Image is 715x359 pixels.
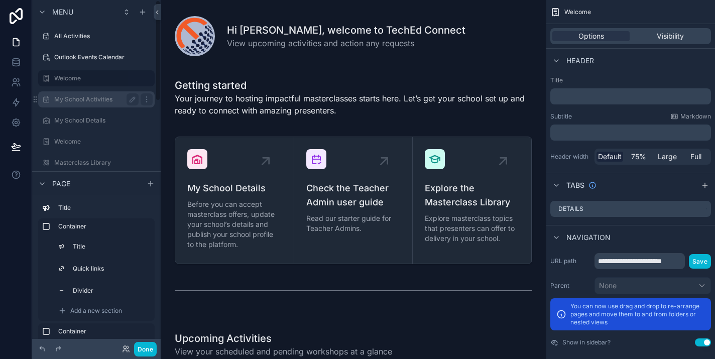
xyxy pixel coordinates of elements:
[550,257,590,265] label: URL path
[38,112,155,129] a: My School Details
[550,88,711,104] div: scrollable content
[54,32,153,40] label: All Activities
[73,265,149,273] label: Quick links
[578,31,604,41] span: Options
[558,205,583,213] label: Details
[58,327,151,335] label: Container
[550,153,590,161] label: Header width
[54,116,153,125] label: My School Details
[38,155,155,171] a: Masterclass Library
[54,138,153,146] label: Welcome
[564,8,591,16] span: Welcome
[52,7,73,17] span: Menu
[58,222,151,230] label: Container
[550,76,711,84] label: Title
[566,56,594,66] span: Header
[38,134,155,150] a: Welcome
[550,282,590,290] label: Parent
[570,302,705,326] p: You can now use drag and drop to re-arrange pages and move them to and from folders or nested views
[38,91,155,107] a: My School Activities
[599,281,617,291] span: None
[566,180,584,190] span: Tabs
[680,112,711,121] span: Markdown
[550,125,711,141] div: scrollable content
[52,179,70,189] span: Page
[32,195,161,339] div: scrollable content
[38,49,155,65] a: Outlook Events Calendar
[73,243,149,251] label: Title
[689,254,711,269] button: Save
[562,338,611,346] label: Show in sidebar?
[550,112,572,121] label: Subtitle
[54,53,153,61] label: Outlook Events Calendar
[134,342,157,356] button: Done
[58,204,151,212] label: Title
[670,112,711,121] a: Markdown
[657,31,684,41] span: Visibility
[38,70,155,86] a: Welcome
[690,152,701,162] span: Full
[73,287,149,295] label: Divider
[38,28,155,44] a: All Activities
[54,159,153,167] label: Masterclass Library
[658,152,677,162] span: Large
[70,307,122,315] span: Add a new section
[631,152,646,162] span: 75%
[54,74,149,82] label: Welcome
[594,277,711,294] button: None
[54,95,135,103] label: My School Activities
[566,232,611,243] span: Navigation
[598,152,622,162] span: Default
